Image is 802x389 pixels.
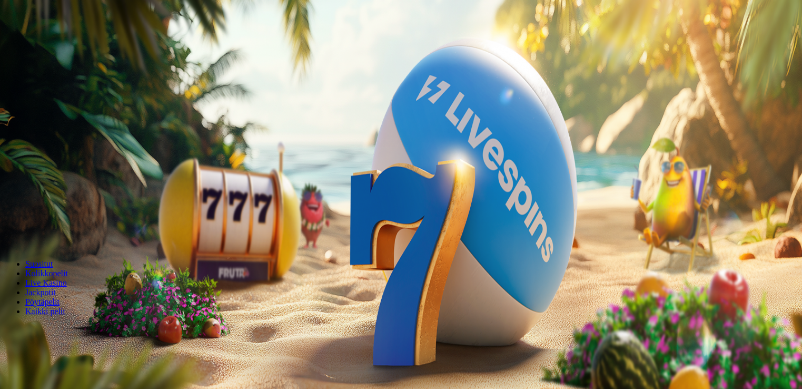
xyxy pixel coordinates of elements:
[25,259,53,268] a: Suositut
[4,241,798,336] header: Lobby
[25,288,56,297] a: Jackpotit
[25,307,65,316] a: Kaikki pelit
[25,269,68,278] a: Kolikkopelit
[25,278,67,287] a: Live Kasino
[4,241,798,316] nav: Lobby
[25,297,60,306] a: Pöytäpelit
